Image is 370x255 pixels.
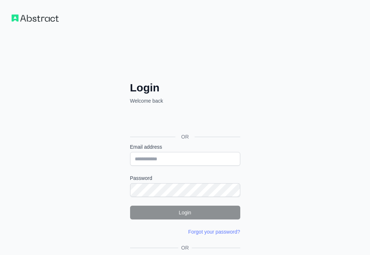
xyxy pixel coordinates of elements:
iframe: Przycisk Zaloguj się przez Google [126,112,242,128]
img: Workflow [12,15,59,22]
button: Login [130,206,240,219]
span: OR [175,133,195,140]
a: Forgot your password? [188,229,240,235]
h2: Login [130,81,240,94]
label: Password [130,174,240,182]
label: Email address [130,143,240,151]
span: OR [178,244,192,251]
p: Welcome back [130,97,240,104]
